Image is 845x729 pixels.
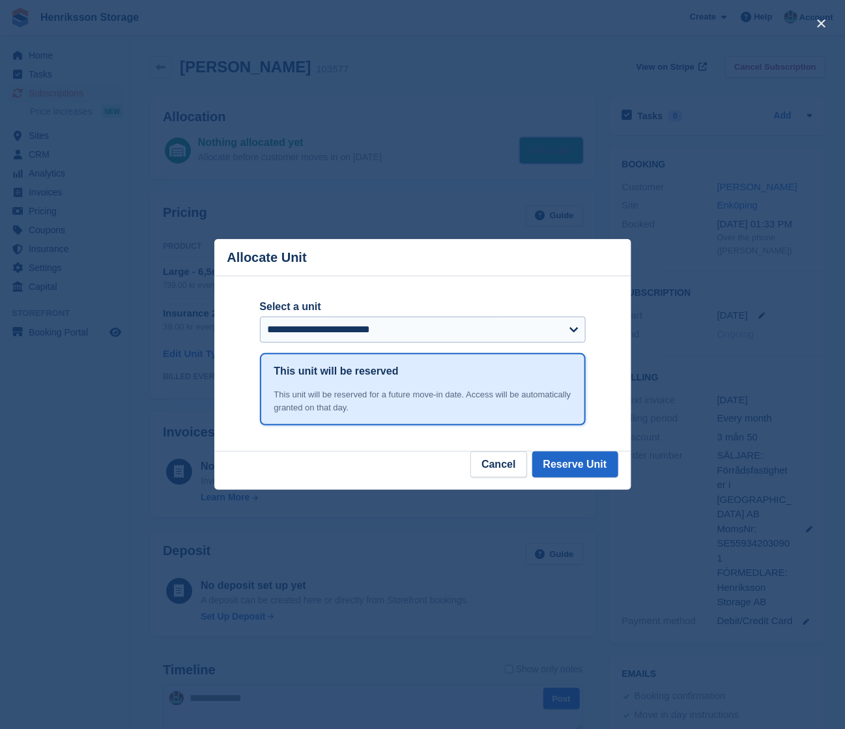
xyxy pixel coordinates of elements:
h1: This unit will be reserved [274,364,399,379]
p: Allocate Unit [227,250,307,265]
button: close [811,13,832,34]
div: This unit will be reserved for a future move-in date. Access will be automatically granted on tha... [274,388,571,414]
button: Reserve Unit [532,451,618,478]
button: Cancel [470,451,526,478]
label: Select a unit [260,299,586,315]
